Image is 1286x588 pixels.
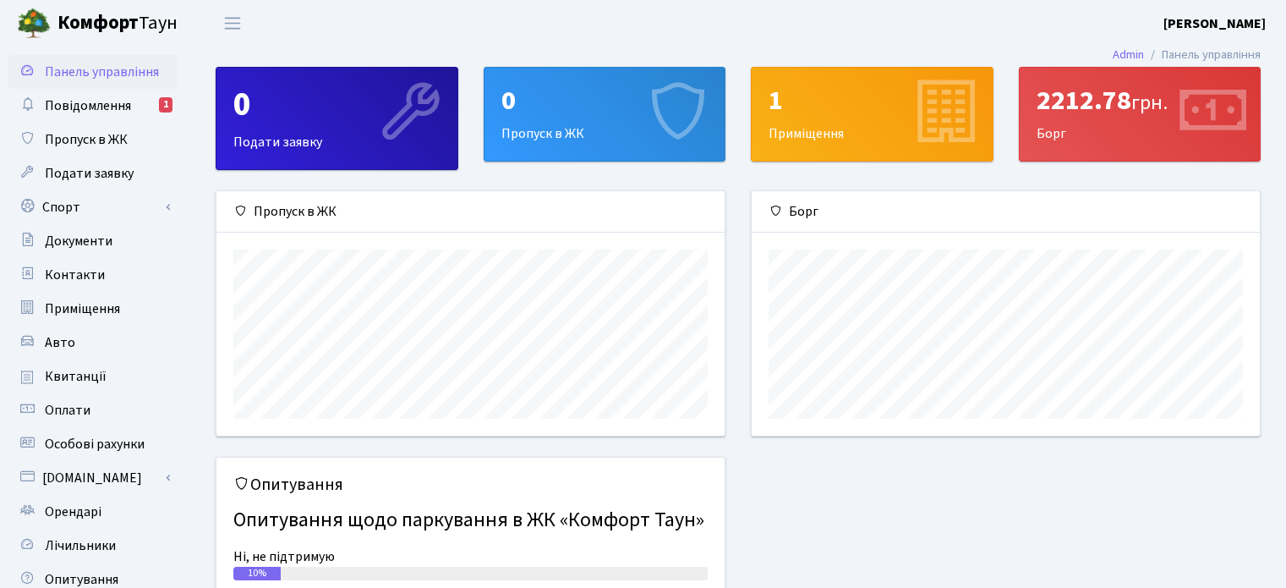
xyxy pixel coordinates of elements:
b: [PERSON_NAME] [1163,14,1266,33]
a: Контакти [8,258,178,292]
span: Особові рахунки [45,435,145,453]
a: Повідомлення1 [8,89,178,123]
a: Подати заявку [8,157,178,190]
div: 10% [233,567,281,580]
span: Документи [45,232,112,250]
span: Лічильники [45,536,116,555]
a: Панель управління [8,55,178,89]
span: Панель управління [45,63,159,81]
div: Борг [752,191,1260,233]
a: [DOMAIN_NAME] [8,461,178,495]
div: Приміщення [752,68,993,161]
div: 1 [769,85,976,117]
span: Авто [45,333,75,352]
h4: Опитування щодо паркування в ЖК «Комфорт Таун» [233,502,708,540]
a: Авто [8,326,178,360]
div: Пропуск в ЖК [216,191,725,233]
a: Документи [8,224,178,258]
a: Оплати [8,393,178,427]
div: 1 [159,97,172,113]
div: Ні, не підтримую [233,547,708,567]
img: logo.png [17,7,51,41]
a: 1Приміщення [751,67,993,162]
a: Особові рахунки [8,427,178,461]
b: Комфорт [57,9,139,36]
h5: Опитування [233,475,708,495]
span: Подати заявку [45,164,134,183]
span: Контакти [45,266,105,284]
span: грн. [1131,88,1168,118]
a: Орендарі [8,495,178,529]
div: 0 [501,85,709,117]
a: 0Пропуск в ЖК [484,67,726,162]
a: 0Подати заявку [216,67,458,170]
span: Квитанції [45,367,107,386]
button: Переключити навігацію [211,9,254,37]
span: Орендарі [45,503,101,521]
div: Подати заявку [216,68,457,169]
span: Повідомлення [45,96,131,115]
a: Квитанції [8,360,178,393]
div: Пропуск в ЖК [484,68,725,161]
span: Пропуск в ЖК [45,130,128,149]
a: [PERSON_NAME] [1163,14,1266,34]
a: Спорт [8,190,178,224]
li: Панель управління [1144,46,1261,64]
span: Таун [57,9,178,38]
div: 2212.78 [1037,85,1244,117]
a: Admin [1113,46,1144,63]
nav: breadcrumb [1087,37,1286,73]
span: Оплати [45,401,90,420]
a: Приміщення [8,292,178,326]
span: Приміщення [45,299,120,318]
div: Борг [1020,68,1261,161]
div: 0 [233,85,441,125]
a: Пропуск в ЖК [8,123,178,157]
a: Лічильники [8,529,178,563]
